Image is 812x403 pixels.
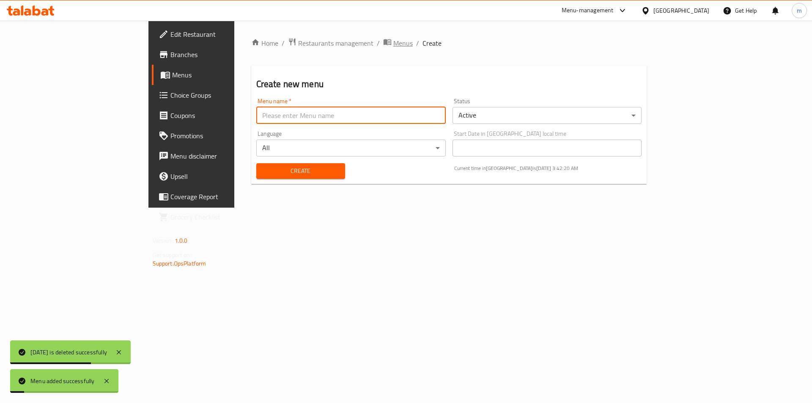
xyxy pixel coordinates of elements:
[416,38,419,48] li: /
[152,186,284,207] a: Coverage Report
[30,348,107,357] div: [DATE] is deleted successfully
[175,235,188,246] span: 1.0.0
[152,65,284,85] a: Menus
[153,249,192,260] span: Get support on:
[170,151,277,161] span: Menu disclaimer
[256,163,345,179] button: Create
[256,107,446,124] input: Please enter Menu name
[256,140,446,156] div: All
[30,376,95,386] div: Menu added successfully
[383,38,413,49] a: Menus
[152,44,284,65] a: Branches
[256,78,642,90] h2: Create new menu
[152,146,284,166] a: Menu disclaimer
[153,235,173,246] span: Version:
[152,85,284,105] a: Choice Groups
[170,29,277,39] span: Edit Restaurant
[152,166,284,186] a: Upsell
[170,131,277,141] span: Promotions
[152,24,284,44] a: Edit Restaurant
[562,5,614,16] div: Menu-management
[170,49,277,60] span: Branches
[170,212,277,222] span: Grocery Checklist
[251,38,647,49] nav: breadcrumb
[170,90,277,100] span: Choice Groups
[288,38,373,49] a: Restaurants management
[797,6,802,15] span: m
[263,166,338,176] span: Create
[393,38,413,48] span: Menus
[170,192,277,202] span: Coverage Report
[152,126,284,146] a: Promotions
[152,207,284,227] a: Grocery Checklist
[653,6,709,15] div: [GEOGRAPHIC_DATA]
[172,70,277,80] span: Menus
[298,38,373,48] span: Restaurants management
[422,38,442,48] span: Create
[170,110,277,121] span: Coupons
[377,38,380,48] li: /
[454,164,642,172] p: Current time in [GEOGRAPHIC_DATA] is [DATE] 3:42:20 AM
[153,258,206,269] a: Support.OpsPlatform
[453,107,642,124] div: Active
[152,105,284,126] a: Coupons
[170,171,277,181] span: Upsell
